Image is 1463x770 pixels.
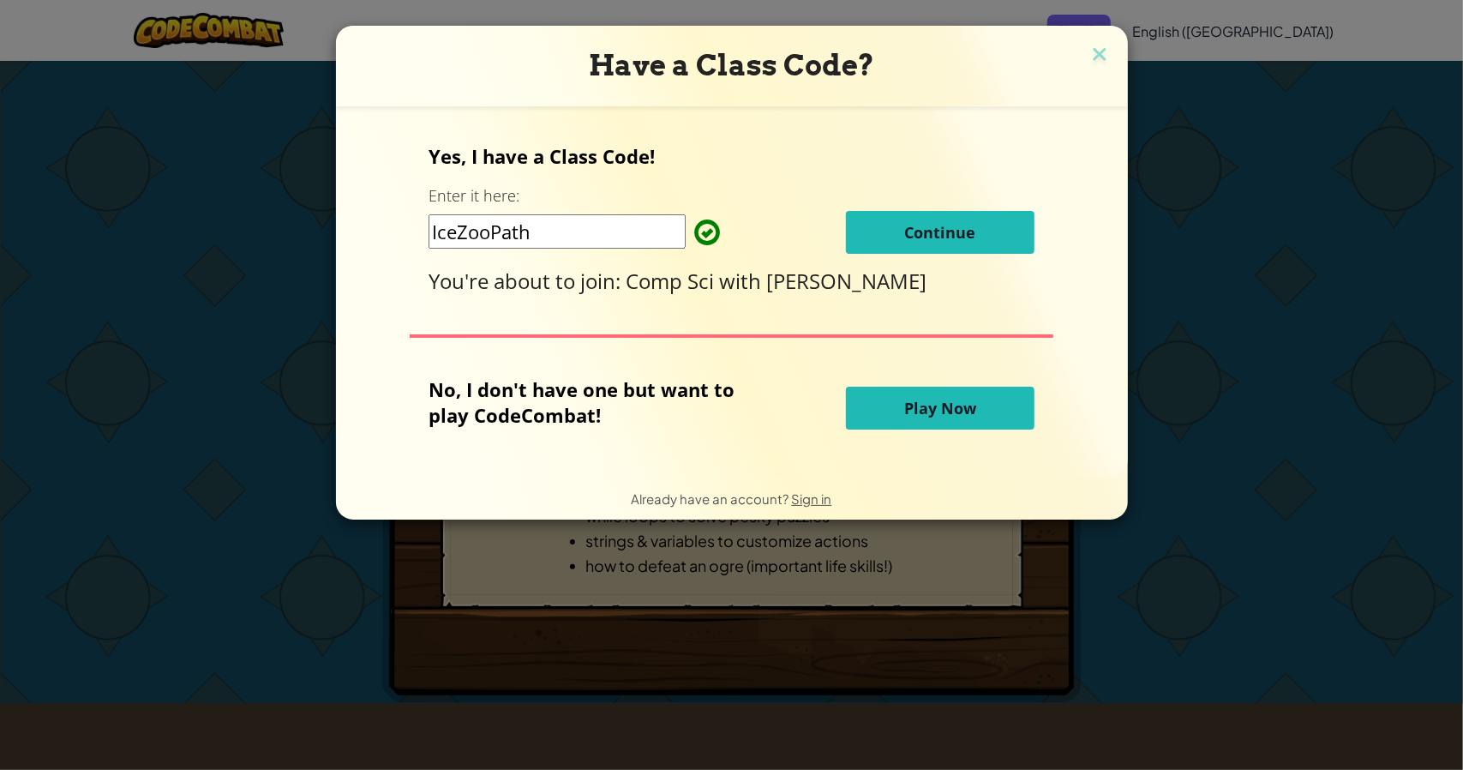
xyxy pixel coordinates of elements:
span: Already have an account? [632,490,792,507]
button: Continue [846,211,1034,254]
img: close icon [1088,43,1111,69]
p: No, I don't have one but want to play CodeCombat! [429,376,760,428]
span: with [719,267,766,295]
span: Have a Class Code? [589,48,874,82]
button: Play Now [846,387,1034,430]
span: Play Now [904,398,976,418]
span: Comp Sci [626,267,719,295]
label: Enter it here: [429,185,519,207]
span: Continue [905,222,976,243]
span: [PERSON_NAME] [766,267,926,295]
a: Sign in [792,490,832,507]
span: You're about to join: [429,267,626,295]
p: Yes, I have a Class Code! [429,143,1034,169]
